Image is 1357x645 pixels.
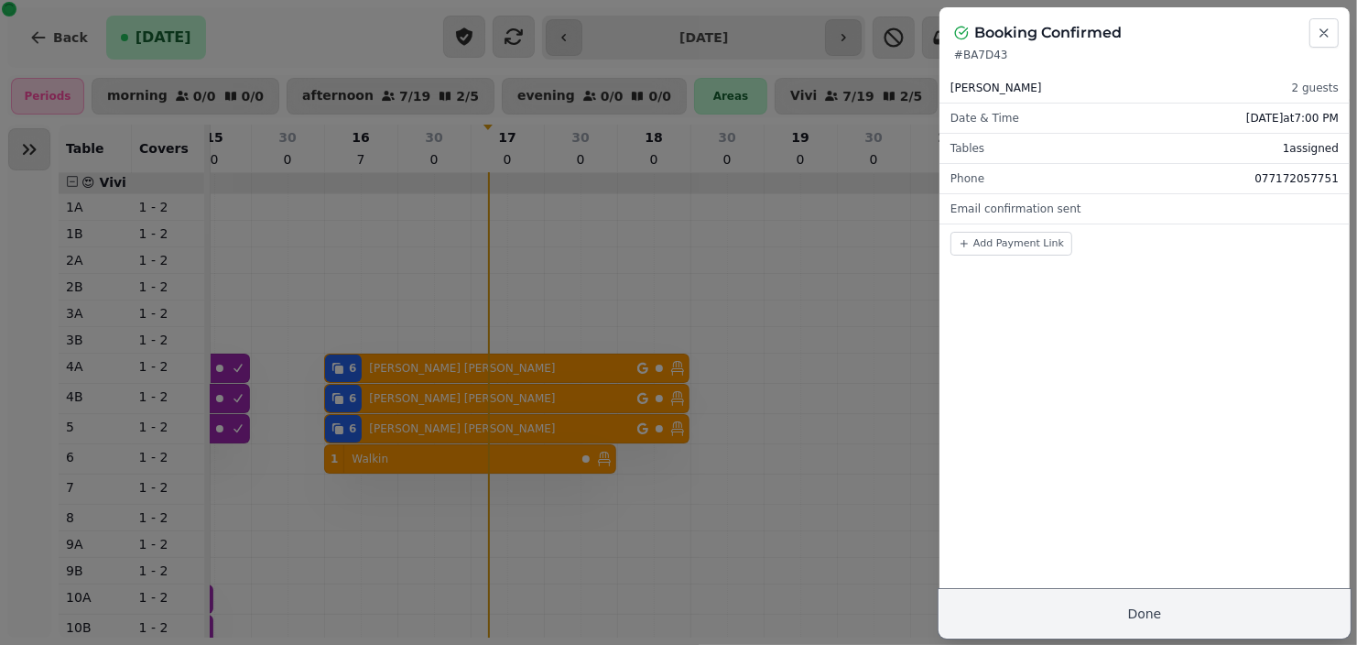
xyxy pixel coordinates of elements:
[1283,141,1339,156] span: 1 assigned
[950,232,1072,256] button: Add Payment Link
[1254,171,1339,186] span: 077172057751
[1292,81,1339,95] span: 2 guests
[939,194,1350,224] div: Email confirmation sent
[950,141,984,156] span: Tables
[950,111,1019,126] span: Date & Time
[954,48,1335,62] p: # BA7D43
[974,22,1122,44] h2: Booking Confirmed
[950,171,984,186] span: Phone
[950,81,1042,95] span: [PERSON_NAME]
[939,590,1350,638] button: Done
[1246,111,1339,126] span: [DATE] at 7:00 PM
